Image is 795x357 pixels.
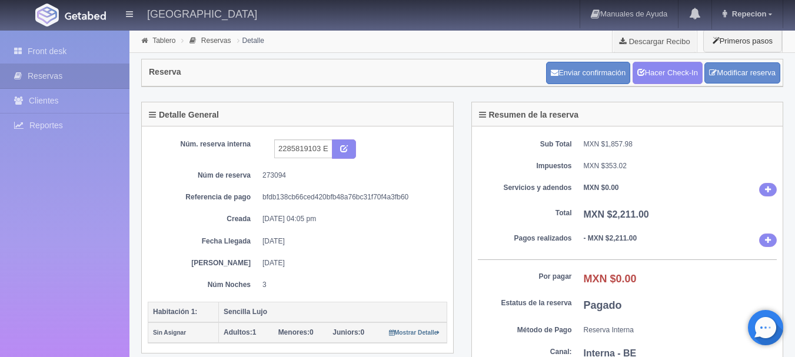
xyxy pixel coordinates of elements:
[157,171,251,181] dt: Núm de reserva
[633,62,703,84] a: Hacer Check-In
[584,234,637,242] b: - MXN $2,211.00
[262,171,438,181] dd: 273094
[201,36,231,45] a: Reservas
[389,329,440,336] small: Mostrar Detalle
[157,139,251,149] dt: Núm. reserva interna
[584,161,777,171] dd: MXN $353.02
[157,280,251,290] dt: Núm Noches
[234,35,267,46] li: Detalle
[584,273,637,285] b: MXN $0.00
[478,208,572,218] dt: Total
[478,325,572,335] dt: Método de Pago
[262,258,438,268] dd: [DATE]
[262,236,438,246] dd: [DATE]
[153,329,186,336] small: Sin Asignar
[262,192,438,202] dd: bfdb138cb66ced420bfb48a76bc31f70f4a3fb60
[613,29,697,53] a: Descargar Recibo
[152,36,175,45] a: Tablero
[584,299,622,311] b: Pagado
[703,29,782,52] button: Primeros pasos
[584,325,777,335] dd: Reserva Interna
[157,258,251,268] dt: [PERSON_NAME]
[478,139,572,149] dt: Sub Total
[478,347,572,357] dt: Canal:
[332,328,360,336] strong: Juniors:
[389,328,440,336] a: Mostrar Detalle
[147,6,257,21] h4: [GEOGRAPHIC_DATA]
[278,328,310,336] strong: Menores:
[149,111,219,119] h4: Detalle General
[478,183,572,193] dt: Servicios y adendos
[157,236,251,246] dt: Fecha Llegada
[262,214,438,224] dd: [DATE] 04:05 pm
[224,328,252,336] strong: Adultos:
[149,68,181,76] h4: Reserva
[584,139,777,149] dd: MXN $1,857.98
[278,328,314,336] span: 0
[332,328,364,336] span: 0
[704,62,780,84] a: Modificar reserva
[262,280,438,290] dd: 3
[478,161,572,171] dt: Impuestos
[729,9,767,18] span: Repecion
[584,183,619,192] b: MXN $0.00
[65,11,106,20] img: Getabed
[546,62,630,84] button: Enviar confirmación
[153,308,197,316] b: Habitación 1:
[584,209,649,219] b: MXN $2,211.00
[478,298,572,308] dt: Estatus de la reserva
[157,214,251,224] dt: Creada
[479,111,579,119] h4: Resumen de la reserva
[478,272,572,282] dt: Por pagar
[219,302,447,322] th: Sencilla Lujo
[35,4,59,26] img: Getabed
[224,328,256,336] span: 1
[157,192,251,202] dt: Referencia de pago
[478,233,572,243] dt: Pagos realizados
